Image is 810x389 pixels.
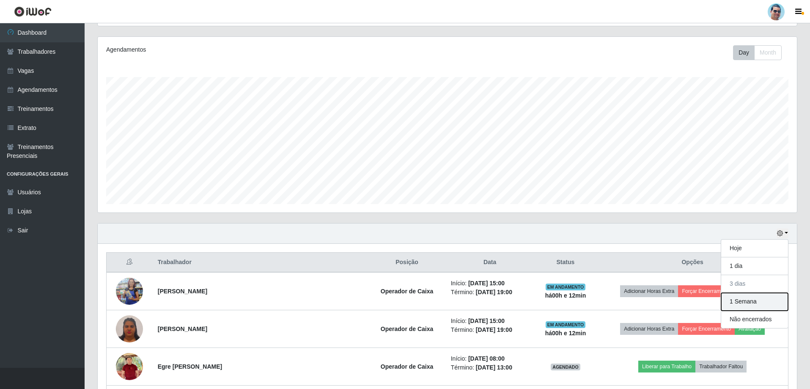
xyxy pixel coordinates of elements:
[620,323,678,335] button: Adicionar Horas Extra
[381,288,434,295] strong: Operador de Caixa
[721,257,788,275] button: 1 dia
[158,326,207,332] strong: [PERSON_NAME]
[451,279,529,288] li: Início:
[754,45,782,60] button: Month
[468,317,505,324] time: [DATE] 15:00
[446,253,534,273] th: Data
[638,361,695,372] button: Liberar para Trabalho
[451,354,529,363] li: Início:
[476,364,512,371] time: [DATE] 13:00
[116,260,143,322] img: 1705104978239.jpeg
[545,292,586,299] strong: há 00 h e 12 min
[468,355,505,362] time: [DATE] 08:00
[476,289,512,295] time: [DATE] 19:00
[733,45,782,60] div: First group
[381,363,434,370] strong: Operador de Caixa
[721,293,788,311] button: 1 Semana
[678,285,735,297] button: Forçar Encerramento
[468,280,505,287] time: [DATE] 15:00
[14,6,52,17] img: CoreUI Logo
[381,326,434,332] strong: Operador de Caixa
[106,45,383,54] div: Agendamentos
[116,350,143,383] img: 1679663756397.jpeg
[546,321,586,328] span: EM ANDAMENTO
[620,285,678,297] button: Adicionar Horas Extra
[368,253,445,273] th: Posição
[551,364,580,370] span: AGENDADO
[733,45,788,60] div: Toolbar with button groups
[451,317,529,326] li: Início:
[721,275,788,293] button: 3 dias
[721,240,788,257] button: Hoje
[451,326,529,334] li: Término:
[153,253,368,273] th: Trabalhador
[695,361,747,372] button: Trabalhador Faltou
[158,363,222,370] strong: Egre [PERSON_NAME]
[733,45,755,60] button: Day
[597,253,788,273] th: Opções
[451,363,529,372] li: Término:
[116,314,143,343] img: 1752886707341.jpeg
[476,326,512,333] time: [DATE] 19:00
[545,330,586,337] strong: há 00 h e 12 min
[534,253,597,273] th: Status
[546,284,586,290] span: EM ANDAMENTO
[721,311,788,328] button: Não encerrados
[158,288,207,295] strong: [PERSON_NAME]
[735,323,765,335] button: Avaliação
[678,323,735,335] button: Forçar Encerramento
[451,288,529,297] li: Término:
